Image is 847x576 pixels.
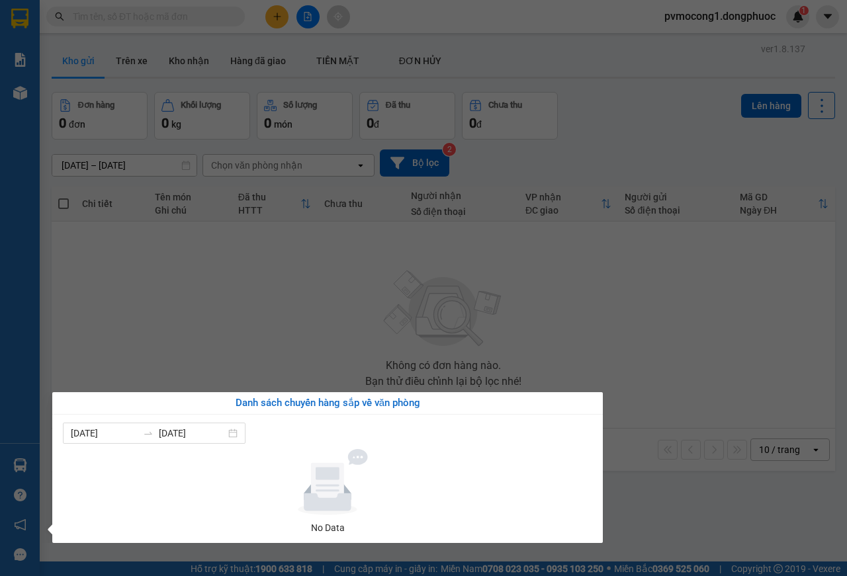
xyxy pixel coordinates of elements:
[71,426,138,440] input: Từ ngày
[63,395,592,411] div: Danh sách chuyến hàng sắp về văn phòng
[143,428,154,438] span: to
[159,426,226,440] input: Đến ngày
[143,428,154,438] span: swap-right
[68,520,587,535] div: No Data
